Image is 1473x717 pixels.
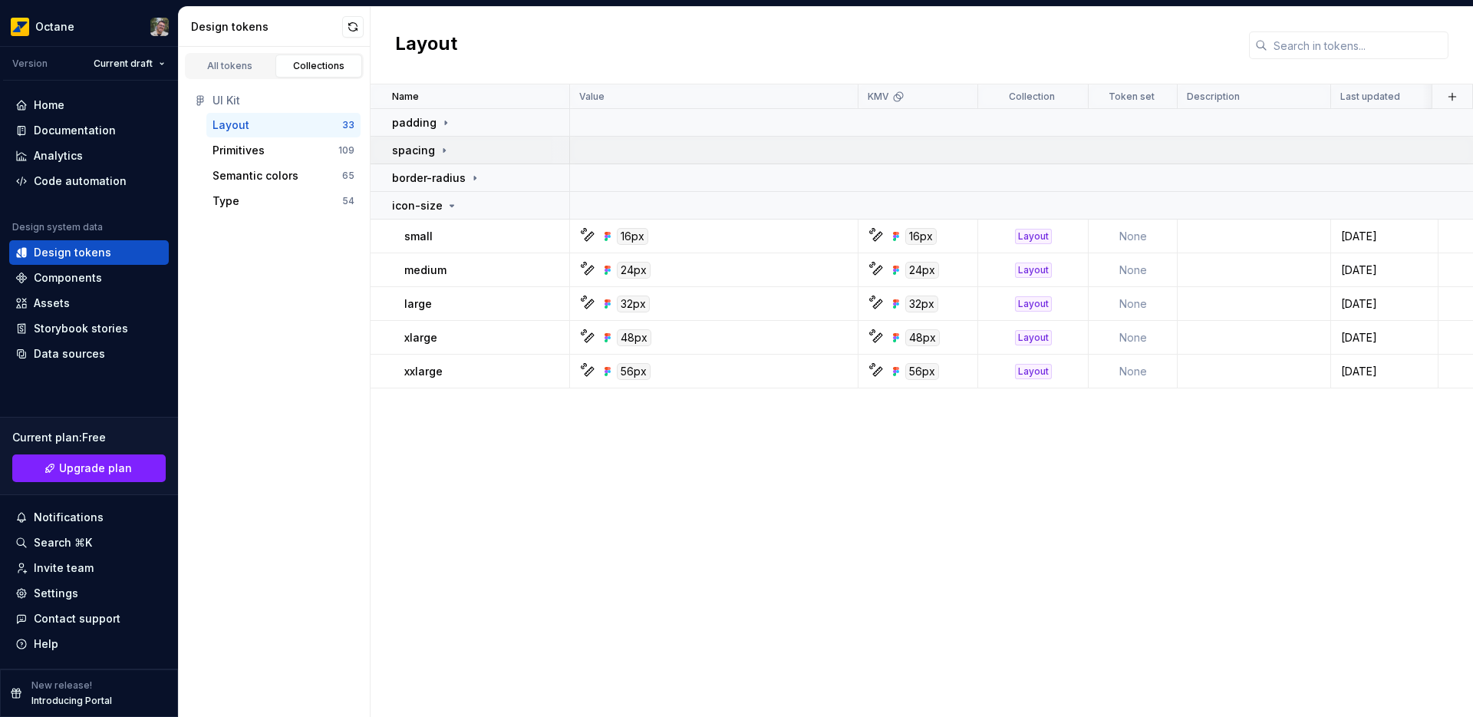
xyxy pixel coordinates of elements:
div: Design tokens [34,245,111,260]
button: Type54 [206,189,361,213]
a: Design tokens [9,240,169,265]
button: Search ⌘K [9,530,169,555]
div: Design system data [12,221,103,233]
div: Layout [213,117,249,133]
div: Notifications [34,510,104,525]
a: Components [9,266,169,290]
div: Layout [1015,296,1052,312]
div: Contact support [34,611,120,626]
div: Layout [1015,263,1052,278]
button: Help [9,632,169,656]
div: 65 [342,170,354,182]
p: large [404,296,432,312]
div: All tokens [192,60,269,72]
div: Version [12,58,48,70]
p: New release! [31,679,92,692]
div: 56px [905,363,939,380]
div: [DATE] [1332,364,1437,379]
img: e8093afa-4b23-4413-bf51-00cde92dbd3f.png [11,18,29,36]
div: Components [34,270,102,286]
button: Semantic colors65 [206,164,361,188]
div: 48px [905,329,940,346]
div: Analytics [34,148,83,164]
div: [DATE] [1332,229,1437,244]
div: Type [213,193,239,209]
img: Tiago [150,18,169,36]
a: Data sources [9,342,169,366]
div: Code automation [34,173,127,189]
p: Collection [1009,91,1055,103]
a: Documentation [9,118,169,143]
div: 32px [617,296,650,312]
p: icon-size [392,198,443,213]
input: Search in tokens... [1267,31,1448,59]
div: 54 [342,195,354,207]
div: Layout [1015,330,1052,345]
button: Notifications [9,505,169,530]
a: Layout33 [206,113,361,137]
a: Storybook stories [9,316,169,341]
p: xlarge [404,330,437,345]
div: 109 [338,144,354,157]
div: Layout [1015,364,1052,379]
p: KMV [868,91,889,103]
div: Data sources [34,346,105,362]
button: OctaneTiago [3,10,175,43]
a: Home [9,93,169,117]
div: 24px [617,262,651,279]
a: Upgrade plan [12,454,166,482]
div: Layout [1015,229,1052,244]
p: border-radius [392,170,466,186]
a: Analytics [9,144,169,168]
div: [DATE] [1332,263,1437,278]
div: 48px [617,329,651,346]
div: 32px [905,296,938,312]
div: [DATE] [1332,330,1437,345]
p: small [404,229,433,244]
a: Assets [9,291,169,316]
p: spacing [392,143,435,158]
p: xxlarge [404,364,443,379]
p: Description [1187,91,1240,103]
p: Token set [1109,91,1155,103]
div: Collections [281,60,358,72]
a: Invite team [9,556,169,580]
p: Introducing Portal [31,695,112,707]
div: [DATE] [1332,296,1437,312]
p: Last updated [1340,91,1400,103]
button: Contact support [9,606,169,631]
td: None [1089,321,1178,355]
div: Search ⌘K [34,535,92,550]
td: None [1089,355,1178,388]
p: padding [392,115,437,131]
div: Invite team [34,560,94,576]
button: Primitives109 [206,138,361,163]
div: Settings [34,586,78,601]
td: None [1089,253,1178,287]
div: 33 [342,119,354,131]
div: 24px [905,262,939,279]
div: Help [34,636,58,652]
p: Name [392,91,419,103]
a: Code automation [9,169,169,193]
div: 16px [617,228,648,245]
button: Current draft [87,53,172,74]
div: Semantic colors [213,168,298,183]
h2: Layout [395,31,457,59]
p: Value [579,91,605,103]
div: Design tokens [191,19,342,35]
span: Upgrade plan [59,461,132,476]
a: Settings [9,581,169,606]
span: Current draft [94,58,153,70]
div: 16px [905,228,937,245]
td: None [1089,220,1178,253]
div: Storybook stories [34,321,128,336]
div: 56px [617,363,651,380]
p: medium [404,263,447,278]
td: None [1089,287,1178,321]
div: UI Kit [213,93,354,108]
div: Home [34,97,64,113]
